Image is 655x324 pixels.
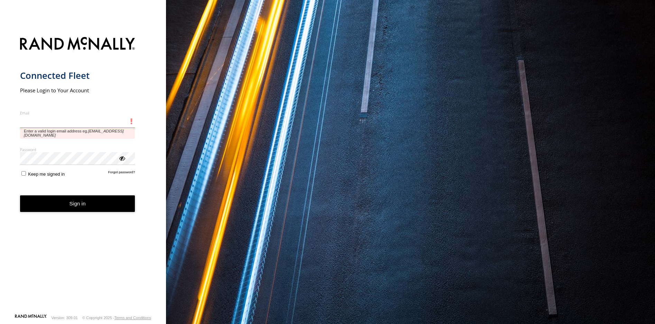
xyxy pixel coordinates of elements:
[82,316,151,320] div: © Copyright 2025 -
[20,128,135,139] span: Enter a valid login email address eg.
[20,36,135,53] img: Rand McNally
[20,147,135,152] label: Password
[28,172,65,177] span: Keep me signed in
[21,171,26,176] input: Keep me signed in
[20,33,146,314] form: main
[20,195,135,212] button: Sign in
[24,129,124,137] em: [EMAIL_ADDRESS][DOMAIN_NAME]
[108,170,135,177] a: Forgot password?
[20,70,135,81] h1: Connected Fleet
[20,87,135,94] h2: Please Login to Your Account
[52,316,78,320] div: Version: 309.01
[118,155,125,161] div: ViewPassword
[15,314,47,321] a: Visit our Website
[114,316,151,320] a: Terms and Conditions
[20,110,135,115] label: Email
